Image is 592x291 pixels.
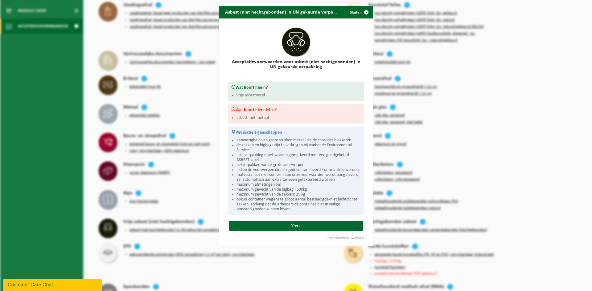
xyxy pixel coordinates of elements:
li: elke verpakking moet worden gemarkeerd met een goedgekeurd ASBEST-label [236,153,361,163]
li: herverpakken van te grote voorwerpen [236,163,361,168]
li: indien de voorwerpen dienen gedecontamineerd / ontmanteld worden [236,168,361,172]
li: aanwezigheid van grote stukken metaal die de shredder blokkeren [236,138,361,143]
iframe: chat widget [3,277,103,291]
div: Onze productcode:04-000059 [225,237,367,240]
li: vrije asbestvezel [236,93,361,98]
li: maximum gewicht van de bigbag : 500kg [236,187,361,192]
h3: Physische eigenschappen [231,130,361,135]
li: asbest met metaal [236,115,361,120]
li: de zakken en bigbags zijn te verkrijgen bij Vanheede Environmental Services [236,143,361,153]
button: Sluiten [345,6,372,18]
h3: Wat hoort hier niet in? [231,107,361,112]
h2: Asbest (niet hechtgebonden) in UN gekeurde verpakking [219,6,344,18]
a: PDF [229,221,363,231]
li: maximum gewicht van de zakken: 25 kg [236,192,361,197]
li: opkuis container wegens te groot aantal beschadigde/niet luchtdichte zakken, zodanig dat de arbei... [236,197,361,212]
h2: Acceptatievoorwaarden voor asbest (niet hechtgebonden) in UN gekeurde verpakking [228,59,364,69]
h3: Wat hoort hierin? [231,85,361,90]
li: materiaal dat niet-conform aan onze voorwaarden wordt aangeleverd, zal automatisch aan extra tari... [236,172,361,182]
li: maximum afmetingen 6m [236,182,361,187]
